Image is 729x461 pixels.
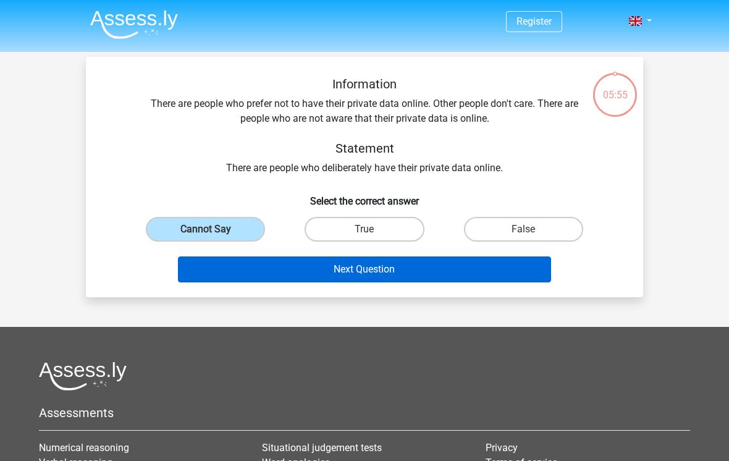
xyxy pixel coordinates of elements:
div: 05:55 [592,72,638,103]
a: Situational judgement tests [262,442,382,454]
a: Numerical reasoning [39,442,129,454]
img: Assessly logo [39,362,127,391]
label: True [305,217,424,242]
h5: Statement [145,141,584,156]
h6: Select the correct answer [106,185,623,207]
img: Assessly [90,10,178,39]
div: There are people who prefer not to have their private data online. Other people don't care. There... [106,77,623,176]
h5: Information [145,77,584,91]
button: Next Question [178,256,552,282]
a: Register [516,15,552,27]
a: Privacy [486,442,518,454]
label: False [464,217,583,242]
h5: Assessments [39,405,690,420]
label: Cannot Say [146,217,265,242]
